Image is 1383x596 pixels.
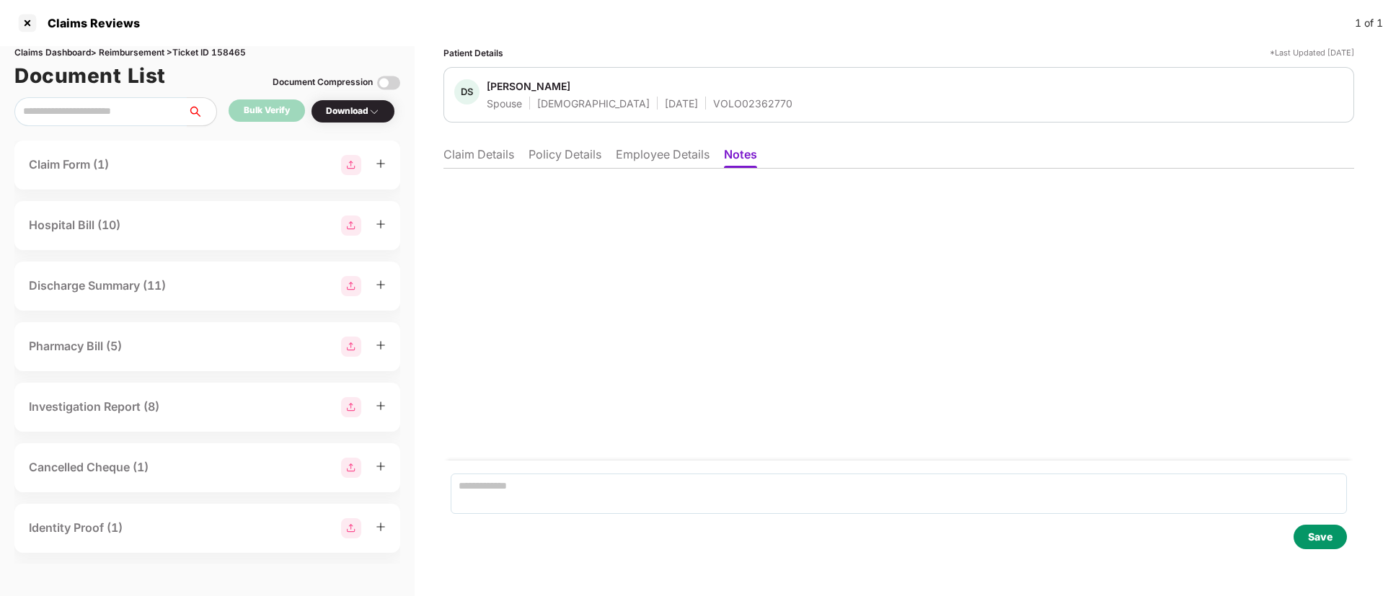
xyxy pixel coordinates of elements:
div: Spouse [487,97,522,110]
div: DS [454,79,480,104]
div: VOLO02362770 [713,97,792,110]
div: Save [1308,529,1333,545]
span: plus [376,401,386,411]
img: svg+xml;base64,PHN2ZyBpZD0iRHJvcGRvd24tMzJ4MzIiIHhtbG5zPSJodHRwOi8vd3d3LnczLm9yZy8yMDAwL3N2ZyIgd2... [368,106,380,117]
div: Patient Details [443,46,503,60]
div: Investigation Report (8) [29,398,159,416]
div: Claim Form (1) [29,156,109,174]
span: plus [376,219,386,229]
div: Document Compression [273,76,373,89]
div: [PERSON_NAME] [487,79,570,93]
div: Discharge Summary (11) [29,277,166,295]
img: svg+xml;base64,PHN2ZyBpZD0iR3JvdXBfMjg4MTMiIGRhdGEtbmFtZT0iR3JvdXAgMjg4MTMiIHhtbG5zPSJodHRwOi8vd3... [341,397,361,417]
img: svg+xml;base64,PHN2ZyBpZD0iR3JvdXBfMjg4MTMiIGRhdGEtbmFtZT0iR3JvdXAgMjg4MTMiIHhtbG5zPSJodHRwOi8vd3... [341,215,361,236]
button: search [187,97,217,126]
img: svg+xml;base64,PHN2ZyBpZD0iR3JvdXBfMjg4MTMiIGRhdGEtbmFtZT0iR3JvdXAgMjg4MTMiIHhtbG5zPSJodHRwOi8vd3... [341,276,361,296]
span: search [187,106,216,117]
span: plus [376,522,386,532]
img: svg+xml;base64,PHN2ZyBpZD0iR3JvdXBfMjg4MTMiIGRhdGEtbmFtZT0iR3JvdXAgMjg4MTMiIHhtbG5zPSJodHRwOi8vd3... [341,458,361,478]
span: plus [376,340,386,350]
div: Hospital Bill (10) [29,216,120,234]
div: Claims Dashboard > Reimbursement > Ticket ID 158465 [14,46,400,60]
div: Pharmacy Bill (5) [29,337,122,355]
div: *Last Updated [DATE] [1270,46,1354,60]
li: Notes [724,147,757,168]
h1: Document List [14,60,166,92]
span: plus [376,461,386,471]
img: svg+xml;base64,PHN2ZyBpZD0iVG9nZ2xlLTMyeDMyIiB4bWxucz0iaHR0cDovL3d3dy53My5vcmcvMjAwMC9zdmciIHdpZH... [377,71,400,94]
img: svg+xml;base64,PHN2ZyBpZD0iR3JvdXBfMjg4MTMiIGRhdGEtbmFtZT0iR3JvdXAgMjg4MTMiIHhtbG5zPSJodHRwOi8vd3... [341,518,361,538]
div: Cancelled Cheque (1) [29,458,149,476]
li: Policy Details [529,147,601,168]
div: Identity Proof (1) [29,519,123,537]
div: Bulk Verify [244,104,290,117]
span: plus [376,159,386,169]
div: Download [326,104,380,118]
div: 1 of 1 [1355,15,1383,31]
div: Claims Reviews [39,16,140,30]
span: plus [376,280,386,290]
img: svg+xml;base64,PHN2ZyBpZD0iR3JvdXBfMjg4MTMiIGRhdGEtbmFtZT0iR3JvdXAgMjg4MTMiIHhtbG5zPSJodHRwOi8vd3... [341,337,361,357]
img: svg+xml;base64,PHN2ZyBpZD0iR3JvdXBfMjg4MTMiIGRhdGEtbmFtZT0iR3JvdXAgMjg4MTMiIHhtbG5zPSJodHRwOi8vd3... [341,155,361,175]
li: Claim Details [443,147,514,168]
div: [DATE] [665,97,698,110]
div: [DEMOGRAPHIC_DATA] [537,97,650,110]
li: Employee Details [616,147,710,168]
